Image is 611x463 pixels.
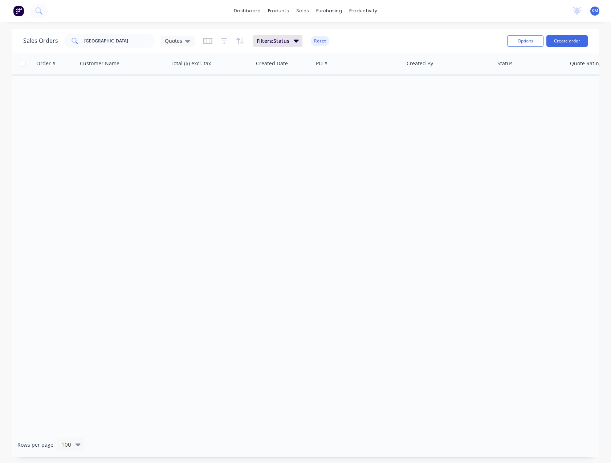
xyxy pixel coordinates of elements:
[311,36,329,46] button: Reset
[316,60,327,67] div: PO #
[313,5,346,16] div: purchasing
[17,441,53,448] span: Rows per page
[165,37,182,45] span: Quotes
[591,8,598,14] span: KM
[171,60,211,67] div: Total ($) excl. tax
[264,5,293,16] div: products
[346,5,381,16] div: productivity
[84,34,155,48] input: Search...
[230,5,264,16] a: dashboard
[570,60,602,67] div: Quote Rating
[80,60,119,67] div: Customer Name
[13,5,24,16] img: Factory
[293,5,313,16] div: sales
[36,60,56,67] div: Order #
[546,35,588,47] button: Create order
[253,35,302,47] button: Filters:Status
[497,60,513,67] div: Status
[507,35,543,47] button: Options
[257,37,289,45] span: Filters: Status
[407,60,433,67] div: Created By
[256,60,288,67] div: Created Date
[23,37,58,44] h1: Sales Orders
